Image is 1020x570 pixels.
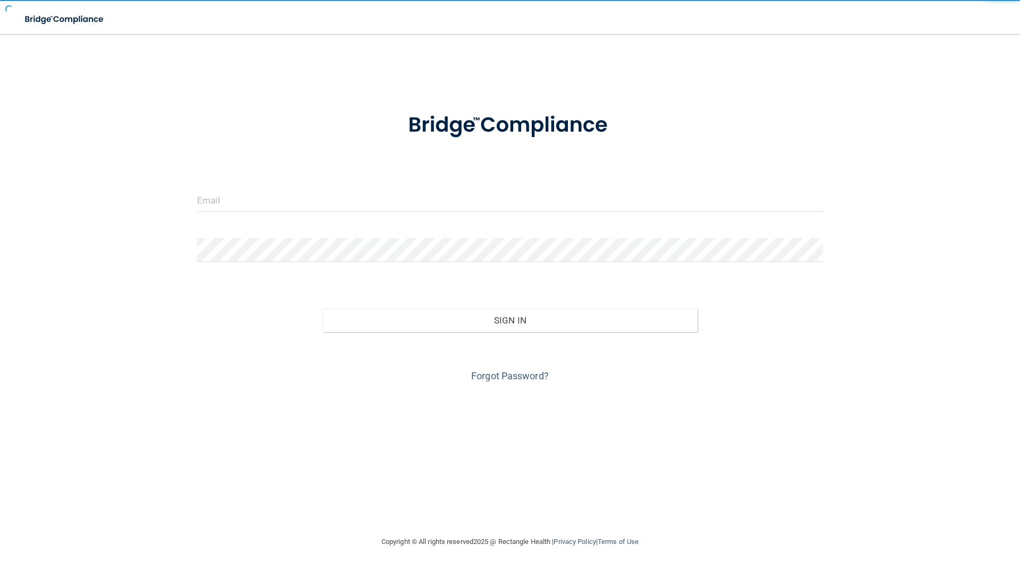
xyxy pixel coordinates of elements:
[316,525,704,559] div: Copyright © All rights reserved 2025 @ Rectangle Health | |
[598,538,639,546] a: Terms of Use
[322,309,698,332] button: Sign In
[471,370,549,381] a: Forgot Password?
[554,538,596,546] a: Privacy Policy
[197,188,823,212] input: Email
[386,98,634,153] img: bridge_compliance_login_screen.278c3ca4.svg
[16,8,114,30] img: bridge_compliance_login_screen.278c3ca4.svg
